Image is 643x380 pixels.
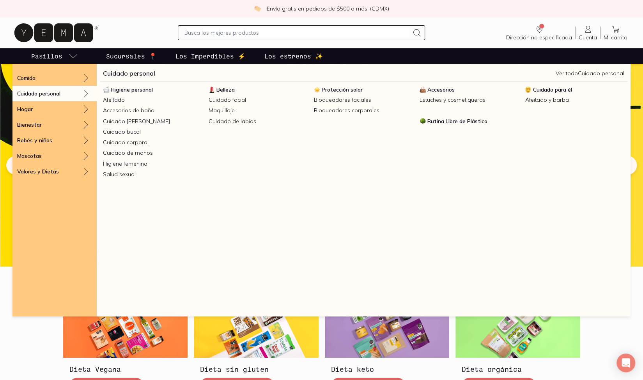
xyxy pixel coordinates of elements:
[616,353,635,372] div: Open Intercom Messenger
[331,364,443,374] h3: Dieta keto
[205,116,311,127] a: Cuidado de labios
[600,25,631,41] a: Mi carrito
[311,105,416,116] a: Bloqueadores corporales
[184,28,409,37] input: Busca los mejores productos
[174,48,247,64] a: Los Imperdibles ⚡️
[17,90,60,97] p: Cuidado personal
[100,127,205,137] a: Cuidado bucal
[556,70,624,77] a: Ver todoCuidado personal
[427,86,455,93] span: Accesorios
[100,137,205,148] a: Cuidado corporal
[604,34,627,41] span: Mi carrito
[254,5,261,12] img: check
[533,86,572,93] span: Cuidado para él
[200,364,312,374] h3: Dieta sin gluten
[579,34,597,41] span: Cuenta
[263,48,324,64] a: Los estrenos ✨
[105,48,158,64] a: Sucursales 📍
[111,86,153,93] span: Higiene personal
[462,364,574,374] h3: Dieta orgánica
[17,106,33,113] p: Hogar
[100,85,205,95] a: Higiene personalHigiene personal
[31,51,62,61] p: Pasillos
[522,85,627,95] a: Cuidado para élCuidado para él
[311,85,416,95] a: Protección solarProtección solar
[503,25,575,41] a: Dirección no especificada
[100,105,205,116] a: Accesorios de baño
[103,69,155,78] a: Cuidado personal
[17,152,42,159] p: Mascotas
[17,168,59,175] p: Valores y Dietas
[194,302,319,358] img: Dieta sin gluten
[322,86,363,93] span: Protección solar
[100,159,205,169] a: Higiene femenina
[416,116,522,126] a: Rutina Libre de PlásticoRutina Libre de Plástico
[420,87,426,93] img: Accesorios
[100,148,205,158] a: Cuidado de manos
[63,302,188,358] img: Dieta Vegana
[175,51,246,61] p: Los Imperdibles ⚡️
[69,364,182,374] h3: Dieta Vegana
[205,95,311,105] a: Cuidado facial
[17,74,35,81] p: Comida
[205,85,311,95] a: BellezaBelleza
[266,5,389,12] p: ¡Envío gratis en pedidos de $500 o más! (CDMX)
[506,34,572,41] span: Dirección no especificada
[416,95,522,105] a: Estuches y cosmetiqueras
[427,118,487,125] span: Rutina Libre de Plástico
[576,25,600,41] a: Cuenta
[205,105,311,116] a: Maquillaje
[264,51,323,61] p: Los estrenos ✨
[100,95,205,105] a: Afeitado
[522,95,627,105] a: Afeitado y barba
[311,95,416,105] a: Bloqueadores faciales
[100,116,205,127] a: Cuidado [PERSON_NAME]
[106,51,157,61] p: Sucursales 📍
[103,87,109,93] img: Higiene personal
[17,137,52,144] p: Bebés y niños
[525,87,531,93] img: Cuidado para él
[100,169,205,180] a: Salud sexual
[314,87,320,93] img: Protección solar
[17,121,42,128] p: Bienestar
[216,86,235,93] span: Belleza
[325,302,450,358] img: Dieta keto
[455,302,580,358] img: Dieta orgánica
[416,85,522,95] a: AccesoriosAccesorios
[420,118,426,124] img: Rutina Libre de Plástico
[30,48,80,64] a: pasillo-todos-link
[209,87,215,93] img: Belleza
